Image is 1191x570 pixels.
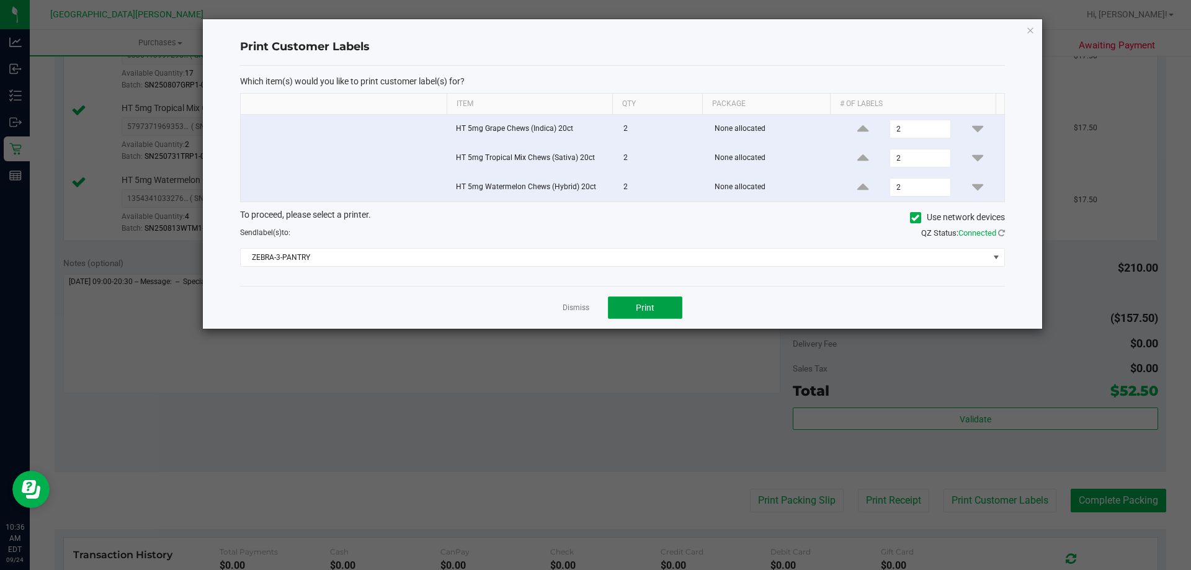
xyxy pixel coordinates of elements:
[616,115,707,144] td: 2
[830,94,996,115] th: # of labels
[563,303,589,313] a: Dismiss
[447,94,612,115] th: Item
[707,115,837,144] td: None allocated
[636,303,654,313] span: Print
[448,173,616,202] td: HT 5mg Watermelon Chews (Hybrid) 20ct
[12,471,50,508] iframe: Resource center
[707,144,837,173] td: None allocated
[616,144,707,173] td: 2
[608,296,682,319] button: Print
[616,173,707,202] td: 2
[240,39,1005,55] h4: Print Customer Labels
[448,144,616,173] td: HT 5mg Tropical Mix Chews (Sativa) 20ct
[241,249,989,266] span: ZEBRA-3-PANTRY
[240,76,1005,87] p: Which item(s) would you like to print customer label(s) for?
[231,208,1014,227] div: To proceed, please select a printer.
[921,228,1005,238] span: QZ Status:
[910,211,1005,224] label: Use network devices
[257,228,282,237] span: label(s)
[707,173,837,202] td: None allocated
[612,94,702,115] th: Qty
[702,94,830,115] th: Package
[448,115,616,144] td: HT 5mg Grape Chews (Indica) 20ct
[240,228,290,237] span: Send to:
[958,228,996,238] span: Connected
